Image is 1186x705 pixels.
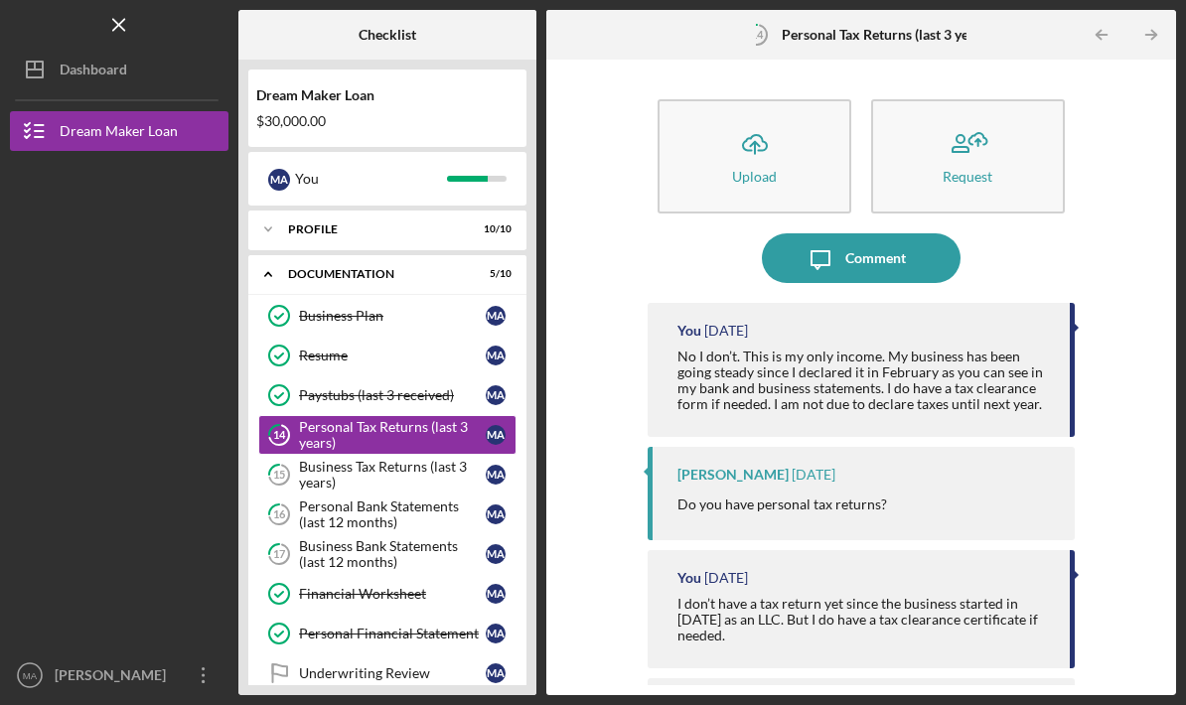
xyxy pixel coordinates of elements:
div: Personal Financial Statement [299,626,486,641]
a: Business PlanMA [258,296,517,336]
div: 5 / 10 [476,268,512,280]
a: 15Business Tax Returns (last 3 years)MA [258,455,517,494]
div: Dream Maker Loan [60,111,178,156]
div: Personal Tax Returns (last 3 years) [299,419,486,451]
div: Business Plan [299,308,486,324]
a: 17Business Bank Statements (last 12 months)MA [258,534,517,574]
button: Request [871,99,1065,213]
div: Upload [732,169,777,184]
div: M A [268,169,290,191]
button: Upload [658,99,851,213]
div: Paystubs (last 3 received) [299,387,486,403]
div: Profile [288,223,462,235]
tspan: 15 [273,469,285,482]
div: Comment [845,233,906,283]
div: I don’t have a tax return yet since the business started in [DATE] as an LLC. But I do have a tax... [677,596,1050,643]
div: Documentation [288,268,462,280]
div: You [295,162,447,196]
time: 2025-10-07 19:33 [704,323,748,339]
a: Underwriting ReviewMA [258,653,517,693]
time: 2025-10-07 19:30 [792,467,835,483]
div: No I don’t. This is my only income. My business has been going steady since I declared it in Febr... [677,349,1050,412]
div: Business Bank Statements (last 12 months) [299,538,486,570]
div: $30,000.00 [256,113,519,129]
tspan: 14 [273,429,286,442]
div: Financial Worksheet [299,586,486,602]
div: M A [486,425,506,445]
div: Underwriting Review [299,665,486,681]
div: [PERSON_NAME] [677,467,789,483]
div: Request [943,169,992,184]
p: Do you have personal tax returns? [677,493,887,515]
button: MA[PERSON_NAME] [10,655,228,695]
button: Dream Maker Loan [10,111,228,151]
time: 2025-10-07 18:45 [704,570,748,586]
div: [PERSON_NAME] [50,655,179,700]
div: 10 / 10 [476,223,512,235]
text: MA [23,670,38,681]
tspan: 17 [273,548,286,561]
div: M A [486,504,506,524]
div: Dashboard [60,50,127,94]
a: Personal Financial StatementMA [258,614,517,653]
div: M A [486,544,506,564]
tspan: 14 [750,28,763,41]
a: Paystubs (last 3 received)MA [258,375,517,415]
tspan: 16 [273,508,286,521]
a: 14Personal Tax Returns (last 3 years)MA [258,415,517,455]
div: M A [486,624,506,643]
a: Financial WorksheetMA [258,574,517,614]
div: M A [486,465,506,485]
div: Resume [299,348,486,363]
div: Business Tax Returns (last 3 years) [299,459,486,491]
div: You [677,323,701,339]
div: M A [486,663,506,683]
div: Personal Bank Statements (last 12 months) [299,498,486,530]
div: Dream Maker Loan [256,87,519,103]
div: M A [486,306,506,326]
button: Dashboard [10,50,228,89]
b: Personal Tax Returns (last 3 years) [782,27,991,43]
button: Comment [762,233,961,283]
a: 16Personal Bank Statements (last 12 months)MA [258,494,517,534]
div: M A [486,385,506,405]
a: ResumeMA [258,336,517,375]
div: M A [486,346,506,365]
b: Checklist [359,27,416,43]
div: M A [486,584,506,604]
div: You [677,570,701,586]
